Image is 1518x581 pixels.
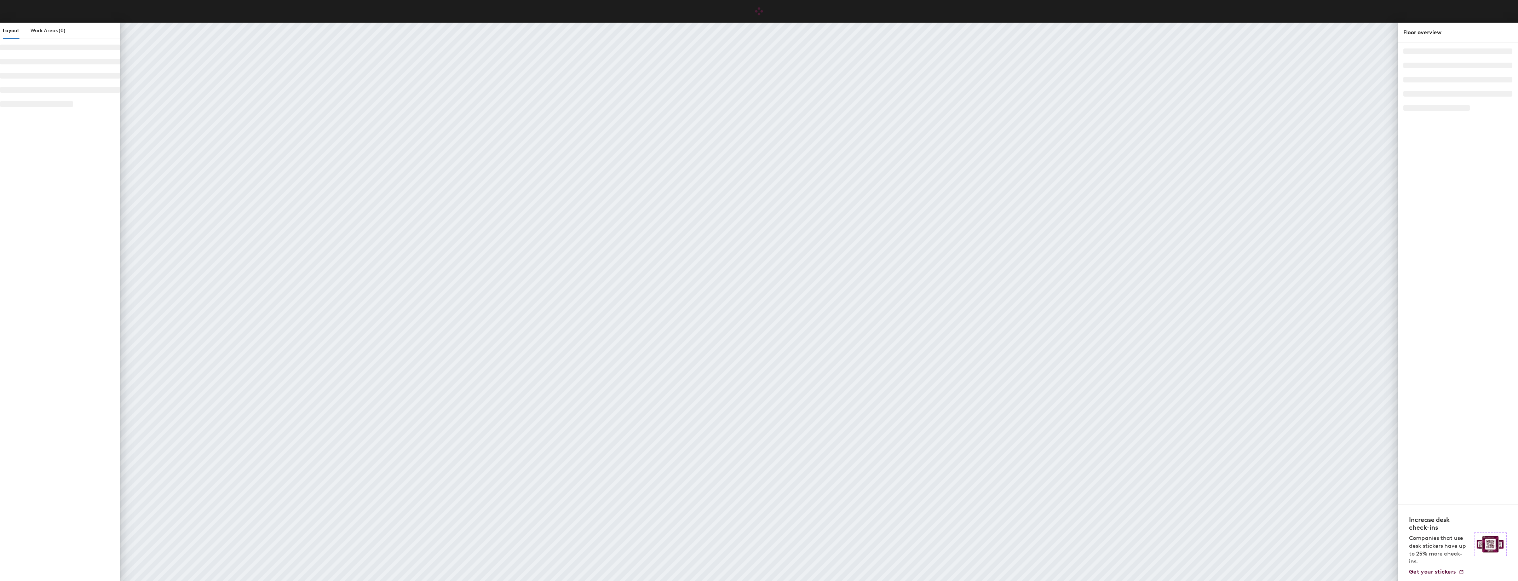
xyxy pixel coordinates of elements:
[1474,532,1507,556] img: Sticker logo
[3,28,19,34] span: Layout
[1403,28,1512,37] div: Floor overview
[1409,516,1470,531] h4: Increase desk check-ins
[1409,568,1464,575] a: Get your stickers
[1409,568,1456,575] span: Get your stickers
[30,28,65,34] span: Work Areas (0)
[1409,534,1470,565] p: Companies that use desk stickers have up to 25% more check-ins.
